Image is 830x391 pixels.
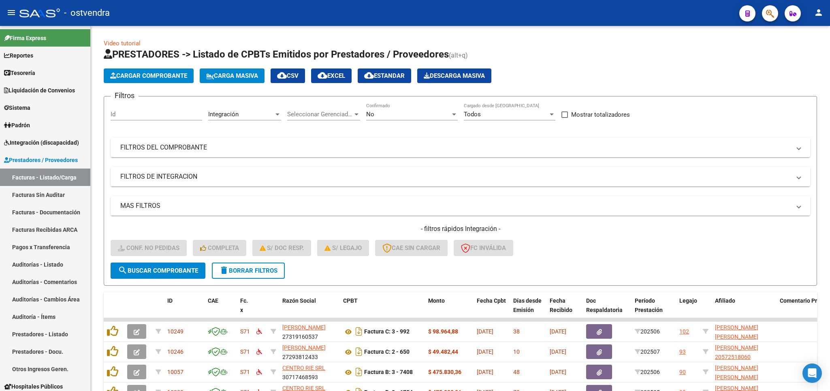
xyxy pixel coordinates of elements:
span: Seleccionar Gerenciador [287,111,353,118]
datatable-header-cell: Fecha Recibido [546,292,583,328]
button: Descarga Masiva [417,68,491,83]
span: Razón Social [282,297,316,304]
span: Carga Masiva [206,72,258,79]
span: Sistema [4,103,30,112]
span: 38 [513,328,520,335]
button: Buscar Comprobante [111,263,205,279]
span: CSV [277,72,299,79]
span: [PERSON_NAME] 20572518060 [715,344,758,360]
span: PRESTADORES -> Listado de CPBTs Emitidos por Prestadores / Proveedores [104,49,449,60]
datatable-header-cell: CPBT [340,292,425,328]
datatable-header-cell: Legajo [676,292,700,328]
mat-expansion-panel-header: FILTROS DEL COMPROBANTE [111,138,810,157]
mat-panel-title: MAS FILTROS [120,201,791,210]
button: FC Inválida [454,240,513,256]
datatable-header-cell: Afiliado [712,292,777,328]
mat-expansion-panel-header: FILTROS DE INTEGRACION [111,167,810,186]
span: Hospitales Públicos [4,382,63,391]
span: Monto [428,297,445,304]
span: [PERSON_NAME] [PERSON_NAME] 20500316803 [715,324,758,349]
span: Fc. x [240,297,248,313]
span: 202507 [635,348,660,355]
mat-panel-title: FILTROS DEL COMPROBANTE [120,143,791,152]
h4: - filtros rápidos Integración - [111,224,810,233]
div: 27293812433 [282,343,337,360]
strong: $ 475.830,36 [428,369,461,375]
datatable-header-cell: Doc Respaldatoria [583,292,632,328]
div: Open Intercom Messenger [802,363,822,383]
button: Estandar [358,68,411,83]
span: S71 [240,348,250,355]
span: Buscar Comprobante [118,267,198,274]
span: Todos [464,111,481,118]
span: Período Prestación [635,297,663,313]
div: 102 [679,327,689,336]
span: Doc Respaldatoria [586,297,623,313]
span: Integración (discapacidad) [4,138,79,147]
mat-icon: search [118,265,128,275]
button: Conf. no pedidas [111,240,187,256]
span: Legajo [679,297,697,304]
datatable-header-cell: Razón Social [279,292,340,328]
span: Conf. no pedidas [118,244,179,252]
span: [DATE] [477,369,493,375]
button: S/ Doc Resp. [252,240,312,256]
button: EXCEL [311,68,352,83]
span: CENTRO RIE SRL [282,365,325,371]
span: CAE SIN CARGAR [382,244,440,252]
strong: $ 98.964,88 [428,328,458,335]
datatable-header-cell: Fc. x [237,292,253,328]
i: Descargar documento [354,365,364,378]
span: [DATE] [550,369,566,375]
datatable-header-cell: Días desde Emisión [510,292,546,328]
span: Estandar [364,72,405,79]
button: Completa [193,240,246,256]
div: 90 [679,367,686,377]
span: Fecha Cpbt [477,297,506,304]
span: Descarga Masiva [424,72,485,79]
span: ID [167,297,173,304]
span: S71 [240,328,250,335]
strong: Factura C: 3 - 992 [364,329,410,335]
span: 10249 [167,328,183,335]
span: No [366,111,374,118]
span: 10057 [167,369,183,375]
datatable-header-cell: Monto [425,292,474,328]
span: Liquidación de Convenios [4,86,75,95]
span: Prestadores / Proveedores [4,156,78,165]
datatable-header-cell: Período Prestación [632,292,676,328]
span: S/ Doc Resp. [260,244,304,252]
span: 202506 [635,369,660,375]
span: Mostrar totalizadores [571,110,630,120]
datatable-header-cell: CAE [205,292,237,328]
span: S71 [240,369,250,375]
datatable-header-cell: ID [164,292,205,328]
button: CAE SIN CARGAR [375,240,448,256]
span: Afiliado [715,297,735,304]
span: Borrar Filtros [219,267,277,274]
span: Integración [208,111,239,118]
span: [DATE] [550,328,566,335]
span: [DATE] [477,328,493,335]
strong: $ 49.482,44 [428,348,458,355]
mat-icon: person [814,8,824,17]
span: Cargar Comprobante [110,72,187,79]
div: 30717468593 [282,363,337,380]
span: (alt+q) [449,51,468,59]
span: 48 [513,369,520,375]
span: Padrón [4,121,30,130]
span: Completa [200,244,239,252]
i: Descargar documento [354,345,364,358]
app-download-masive: Descarga masiva de comprobantes (adjuntos) [417,68,491,83]
span: EXCEL [318,72,345,79]
span: [PERSON_NAME] [282,324,326,331]
span: FC Inválida [461,244,506,252]
mat-panel-title: FILTROS DE INTEGRACION [120,172,791,181]
span: [PERSON_NAME] [PERSON_NAME] 27579281915 [715,365,758,390]
span: CAE [208,297,218,304]
span: CPBT [343,297,358,304]
strong: Factura C: 2 - 650 [364,349,410,355]
mat-icon: delete [219,265,229,275]
strong: Factura B: 3 - 7408 [364,369,413,376]
button: Borrar Filtros [212,263,285,279]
